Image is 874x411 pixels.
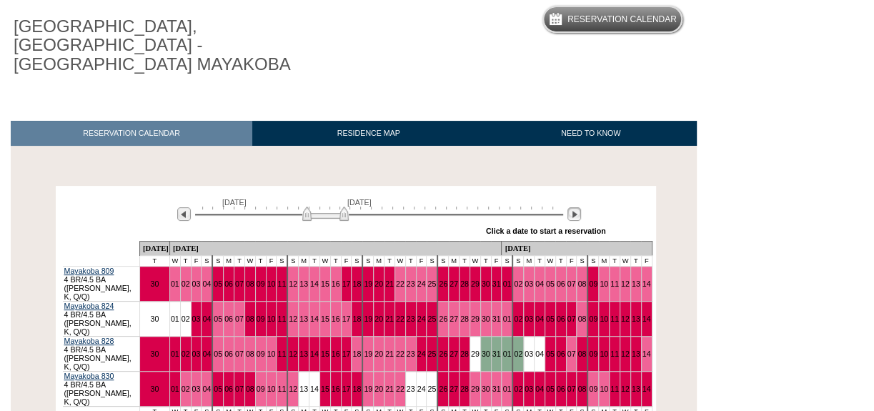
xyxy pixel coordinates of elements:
[460,385,469,393] a: 28
[450,315,458,323] a: 27
[277,279,286,288] a: 11
[330,256,341,267] td: T
[427,256,437,267] td: S
[642,315,651,323] a: 14
[555,256,566,267] td: T
[212,256,223,267] td: S
[405,256,416,267] td: T
[277,350,286,358] a: 11
[589,385,597,393] a: 09
[589,315,597,323] a: 09
[182,279,190,288] a: 02
[450,279,458,288] a: 27
[589,350,597,358] a: 09
[202,279,211,288] a: 04
[535,315,544,323] a: 04
[514,350,522,358] a: 02
[309,256,320,267] td: T
[139,256,169,267] td: T
[577,256,587,267] td: S
[202,385,211,393] a: 04
[299,350,308,358] a: 13
[214,315,222,323] a: 05
[289,385,297,393] a: 12
[177,207,191,221] img: Previous
[255,256,266,267] td: T
[630,256,641,267] td: T
[214,279,222,288] a: 05
[437,256,448,267] td: S
[567,315,576,323] a: 07
[182,385,190,393] a: 02
[257,350,265,358] a: 09
[577,350,586,358] a: 08
[374,385,383,393] a: 20
[486,227,606,235] div: Click a date to start a reservation
[535,256,545,267] td: T
[385,315,394,323] a: 21
[364,315,372,323] a: 19
[557,385,565,393] a: 06
[502,256,512,267] td: S
[567,15,677,24] h5: Reservation Calendar
[171,385,179,393] a: 01
[417,279,426,288] a: 24
[352,315,361,323] a: 18
[567,207,581,221] img: Next
[277,256,287,267] td: S
[364,385,372,393] a: 19
[180,256,191,267] td: T
[252,121,485,146] a: RESIDENCE MAP
[566,256,577,267] td: F
[492,279,501,288] a: 31
[545,256,555,267] td: W
[512,256,523,267] td: S
[396,279,404,288] a: 22
[427,350,436,358] a: 25
[289,350,297,358] a: 12
[321,279,329,288] a: 15
[171,350,179,358] a: 01
[449,256,460,267] td: M
[492,350,501,358] a: 31
[621,350,630,358] a: 12
[524,256,535,267] td: M
[471,350,480,358] a: 29
[567,279,576,288] a: 07
[620,256,630,267] td: W
[202,350,211,358] a: 04
[394,256,405,267] td: W
[427,385,436,393] a: 25
[362,256,373,267] td: S
[235,279,244,288] a: 07
[514,385,522,393] a: 02
[482,315,490,323] a: 30
[621,279,630,288] a: 12
[342,315,351,323] a: 17
[182,315,190,323] a: 02
[502,350,511,358] a: 01
[535,279,544,288] a: 04
[621,315,630,323] a: 12
[171,279,179,288] a: 01
[352,385,361,393] a: 18
[277,385,286,393] a: 11
[202,315,211,323] a: 04
[460,315,469,323] a: 28
[427,279,436,288] a: 25
[502,279,511,288] a: 01
[514,315,522,323] a: 02
[364,350,372,358] a: 19
[535,350,544,358] a: 04
[289,315,297,323] a: 12
[600,279,608,288] a: 10
[396,350,404,358] a: 22
[557,315,565,323] a: 06
[267,385,276,393] a: 10
[525,385,533,393] a: 03
[246,279,254,288] a: 08
[257,279,265,288] a: 09
[450,350,458,358] a: 27
[224,350,233,358] a: 06
[63,267,140,302] td: 4 BR/4.5 BA ([PERSON_NAME], K, Q/Q)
